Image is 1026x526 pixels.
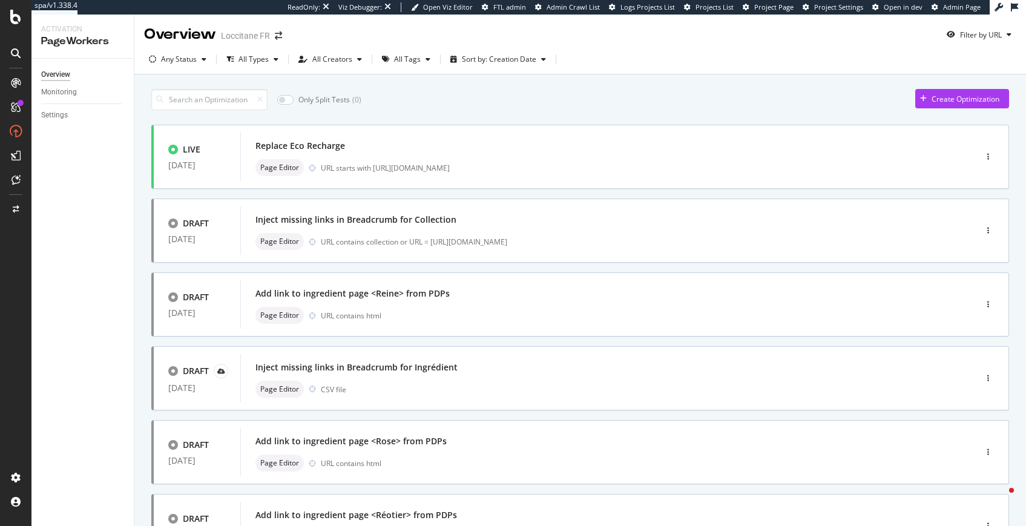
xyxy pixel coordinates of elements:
[423,2,473,12] span: Open Viz Editor
[41,86,125,99] a: Monitoring
[743,2,794,12] a: Project Page
[394,56,421,63] div: All Tags
[298,94,350,105] div: Only Split Tests
[288,2,320,12] div: ReadOnly:
[754,2,794,12] span: Project Page
[183,439,209,451] div: DRAFT
[814,2,863,12] span: Project Settings
[260,164,299,171] span: Page Editor
[144,50,211,69] button: Any Status
[411,2,473,12] a: Open Viz Editor
[151,89,268,110] input: Search an Optimization
[41,86,77,99] div: Monitoring
[803,2,863,12] a: Project Settings
[168,308,226,318] div: [DATE]
[41,109,68,122] div: Settings
[260,238,299,245] span: Page Editor
[255,381,304,398] div: neutral label
[932,94,999,104] div: Create Optimization
[547,2,600,12] span: Admin Crawl List
[168,383,226,393] div: [DATE]
[222,50,283,69] button: All Types
[535,2,600,12] a: Admin Crawl List
[260,459,299,467] span: Page Editor
[943,2,981,12] span: Admin Page
[255,288,450,300] div: Add link to ingredient page <Reine> from PDPs
[321,311,924,321] div: URL contains html
[161,56,197,63] div: Any Status
[275,31,282,40] div: arrow-right-arrow-left
[183,365,209,377] div: DRAFT
[321,163,924,173] div: URL starts with [URL][DOMAIN_NAME]
[915,89,1009,108] button: Create Optimization
[942,25,1016,44] button: Filter by URL
[238,56,269,63] div: All Types
[609,2,675,12] a: Logs Projects List
[255,159,304,176] div: neutral label
[620,2,675,12] span: Logs Projects List
[168,234,226,244] div: [DATE]
[183,143,200,156] div: LIVE
[446,50,551,69] button: Sort by: Creation Date
[41,109,125,122] a: Settings
[168,456,226,465] div: [DATE]
[932,2,981,12] a: Admin Page
[183,513,209,525] div: DRAFT
[985,485,1014,514] iframe: Intercom live chat
[183,217,209,229] div: DRAFT
[960,30,1002,40] div: Filter by URL
[255,435,447,447] div: Add link to ingredient page <Rose> from PDPs
[255,140,345,152] div: Replace Eco Recharge
[696,2,734,12] span: Projects List
[255,214,456,226] div: Inject missing links in Breadcrumb for Collection
[41,35,124,48] div: PageWorkers
[338,2,382,12] div: Viz Debugger:
[321,458,924,468] div: URL contains html
[352,94,361,105] div: ( 0 )
[255,307,304,324] div: neutral label
[183,291,209,303] div: DRAFT
[255,361,458,373] div: Inject missing links in Breadcrumb for Ingrédient
[255,455,304,472] div: neutral label
[255,509,457,521] div: Add link to ingredient page <Réotier> from PDPs
[255,233,304,250] div: neutral label
[168,160,226,170] div: [DATE]
[260,386,299,393] span: Page Editor
[312,56,352,63] div: All Creators
[872,2,922,12] a: Open in dev
[144,24,216,45] div: Overview
[377,50,435,69] button: All Tags
[493,2,526,12] span: FTL admin
[294,50,367,69] button: All Creators
[260,312,299,319] span: Page Editor
[41,24,124,35] div: Activation
[462,56,536,63] div: Sort by: Creation Date
[321,237,924,247] div: URL contains collection or URL = [URL][DOMAIN_NAME]
[884,2,922,12] span: Open in dev
[482,2,526,12] a: FTL admin
[41,68,70,81] div: Overview
[684,2,734,12] a: Projects List
[321,384,346,395] div: CSV file
[221,30,270,42] div: Loccitane FR
[41,68,125,81] a: Overview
